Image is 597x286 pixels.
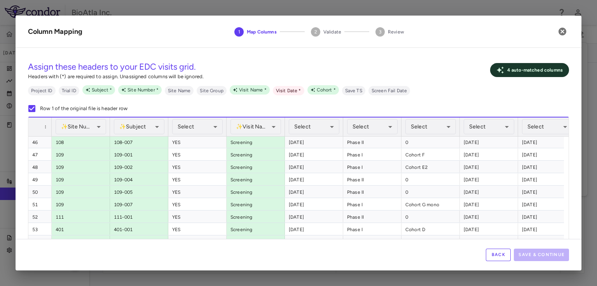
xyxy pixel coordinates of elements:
[343,211,401,223] div: Phase II
[518,235,576,247] div: [DATE]
[52,186,110,198] div: 109
[518,173,576,185] div: [DATE]
[460,198,518,210] div: [DATE]
[285,235,343,247] div: [DATE]
[518,186,576,198] div: [DATE]
[227,161,285,173] div: Screening
[518,223,576,235] div: [DATE]
[343,235,401,247] div: Phase II
[28,198,52,210] div: 51
[343,198,401,210] div: Phase I
[28,173,52,185] div: 49
[28,161,52,173] div: 48
[285,148,343,160] div: [DATE]
[178,123,194,130] span: Select
[168,223,227,235] div: YES
[343,148,401,160] div: Phase I
[110,186,168,198] div: 109-005
[401,136,460,148] div: 0
[342,87,365,94] span: Save TS
[28,87,56,94] span: Project ID
[28,73,204,80] p: Headers with (*) are required to assign. Unassigned columns will be ignored.
[285,173,343,185] div: [DATE]
[227,186,285,198] div: Screening
[343,223,401,235] div: Phase I
[460,161,518,173] div: [DATE]
[28,211,52,223] div: 52
[52,136,110,148] div: 108
[460,173,518,185] div: [DATE]
[238,29,240,35] text: 1
[247,28,277,35] span: Map Columns
[460,148,518,160] div: [DATE]
[527,123,544,130] span: Select
[110,161,168,173] div: 109-002
[168,161,227,173] div: YES
[52,148,110,160] div: 109
[110,148,168,160] div: 109-001
[486,249,511,261] button: Back
[227,136,285,148] div: Screening
[28,148,52,160] div: 47
[401,211,460,223] div: 0
[52,161,110,173] div: 109
[285,211,343,223] div: [DATE]
[401,223,460,235] div: Cohort D
[368,87,410,94] span: Screen Fail Date
[227,223,285,235] div: Screening
[285,223,343,235] div: [DATE]
[294,123,311,130] span: Select
[401,161,460,173] div: Cohort E2
[285,186,343,198] div: [DATE]
[165,87,194,94] span: Site Name
[460,211,518,223] div: [DATE]
[59,87,79,94] span: Trial ID
[110,136,168,148] div: 108-007
[110,173,168,185] div: 109-004
[52,235,110,247] div: 401
[518,211,576,223] div: [DATE]
[110,235,168,247] div: 401-002
[40,105,127,112] p: Row 1 of the original file is header row
[236,86,270,93] span: Visit Name *
[28,223,52,235] div: 53
[110,211,168,223] div: 111-001
[411,123,427,130] span: Select
[285,136,343,148] div: [DATE]
[227,211,285,223] div: Screening
[343,173,401,185] div: Phase II
[401,198,460,210] div: Cohort G mono
[28,235,52,247] div: 54
[52,173,110,185] div: 109
[28,60,204,73] h5: Assign these headers to your EDC visits grid.
[227,235,285,247] div: Screening
[227,148,285,160] div: Screening
[52,223,110,235] div: 401
[28,186,52,198] div: 50
[28,136,52,148] div: 46
[460,136,518,148] div: [DATE]
[401,186,460,198] div: 0
[469,123,485,130] span: Select
[343,136,401,148] div: Phase II
[518,161,576,173] div: [DATE]
[110,223,168,235] div: 401-001
[518,198,576,210] div: [DATE]
[518,148,576,160] div: [DATE]
[89,86,115,93] span: Subject *
[460,186,518,198] div: [DATE]
[168,186,227,198] div: YES
[343,186,401,198] div: Phase II
[343,161,401,173] div: Phase I
[285,161,343,173] div: [DATE]
[197,87,227,94] span: Site Group
[168,198,227,210] div: YES
[52,211,110,223] div: 111
[460,223,518,235] div: [DATE]
[401,173,460,185] div: 0
[168,173,227,185] div: YES
[168,136,227,148] div: YES
[401,235,460,247] div: 0
[401,148,460,160] div: Cohort F
[518,136,576,148] div: [DATE]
